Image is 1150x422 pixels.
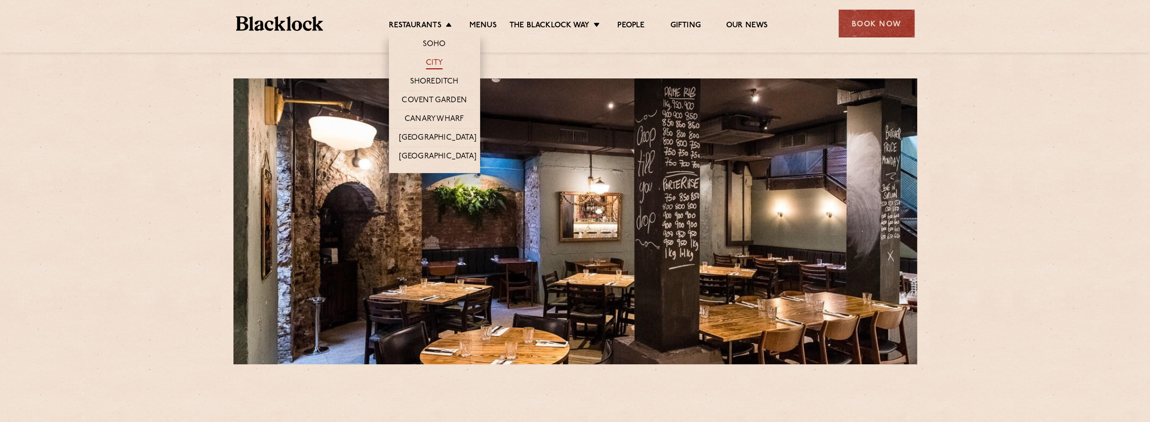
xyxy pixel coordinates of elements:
a: Restaurants [389,21,442,32]
a: Menus [469,21,497,32]
a: People [617,21,645,32]
a: Soho [423,39,446,51]
img: BL_Textured_Logo-footer-cropped.svg [236,16,324,31]
a: Covent Garden [402,96,467,107]
a: Gifting [670,21,700,32]
div: Book Now [839,10,915,37]
a: [GEOGRAPHIC_DATA] [399,133,477,144]
a: Canary Wharf [405,114,464,125]
a: The Blacklock Way [509,21,589,32]
a: [GEOGRAPHIC_DATA] [399,152,477,163]
a: City [426,58,443,69]
a: Our News [726,21,768,32]
a: Shoreditch [410,77,459,88]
